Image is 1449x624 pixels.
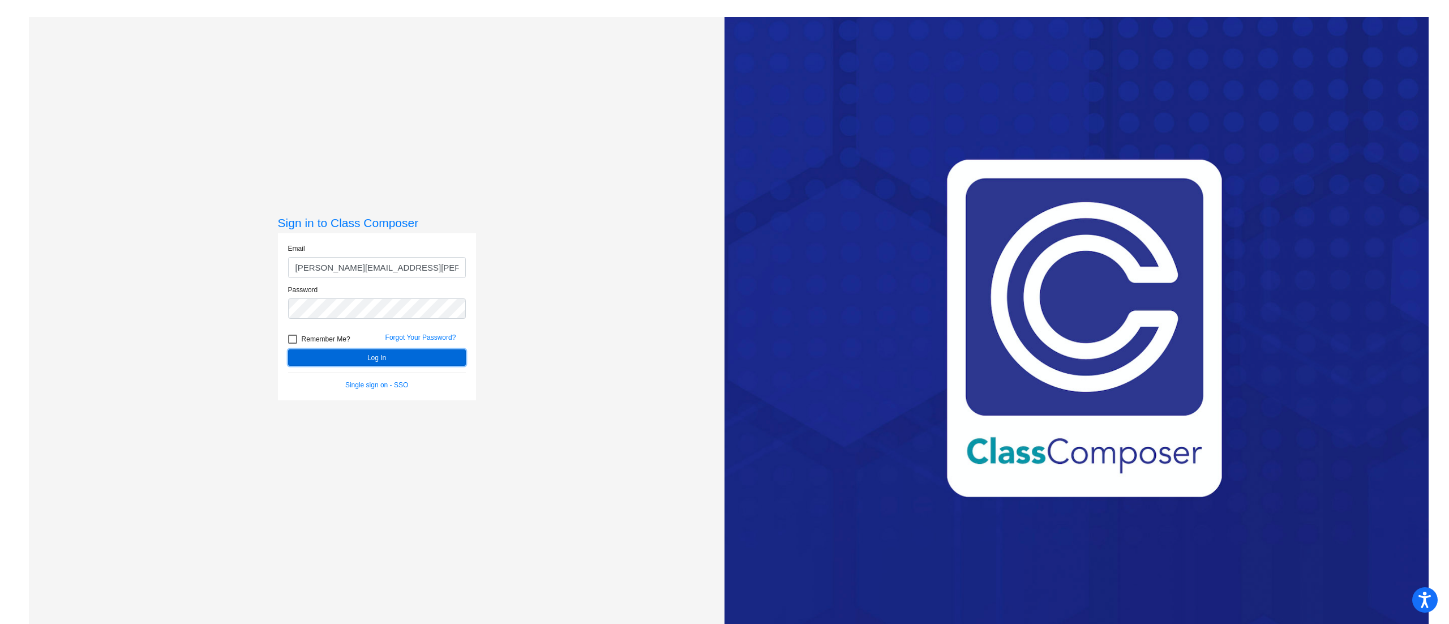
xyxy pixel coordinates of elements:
[288,349,466,366] button: Log In
[288,285,318,295] label: Password
[385,334,456,341] a: Forgot Your Password?
[302,332,350,346] span: Remember Me?
[345,381,408,389] a: Single sign on - SSO
[278,216,476,230] h3: Sign in to Class Composer
[288,243,305,254] label: Email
